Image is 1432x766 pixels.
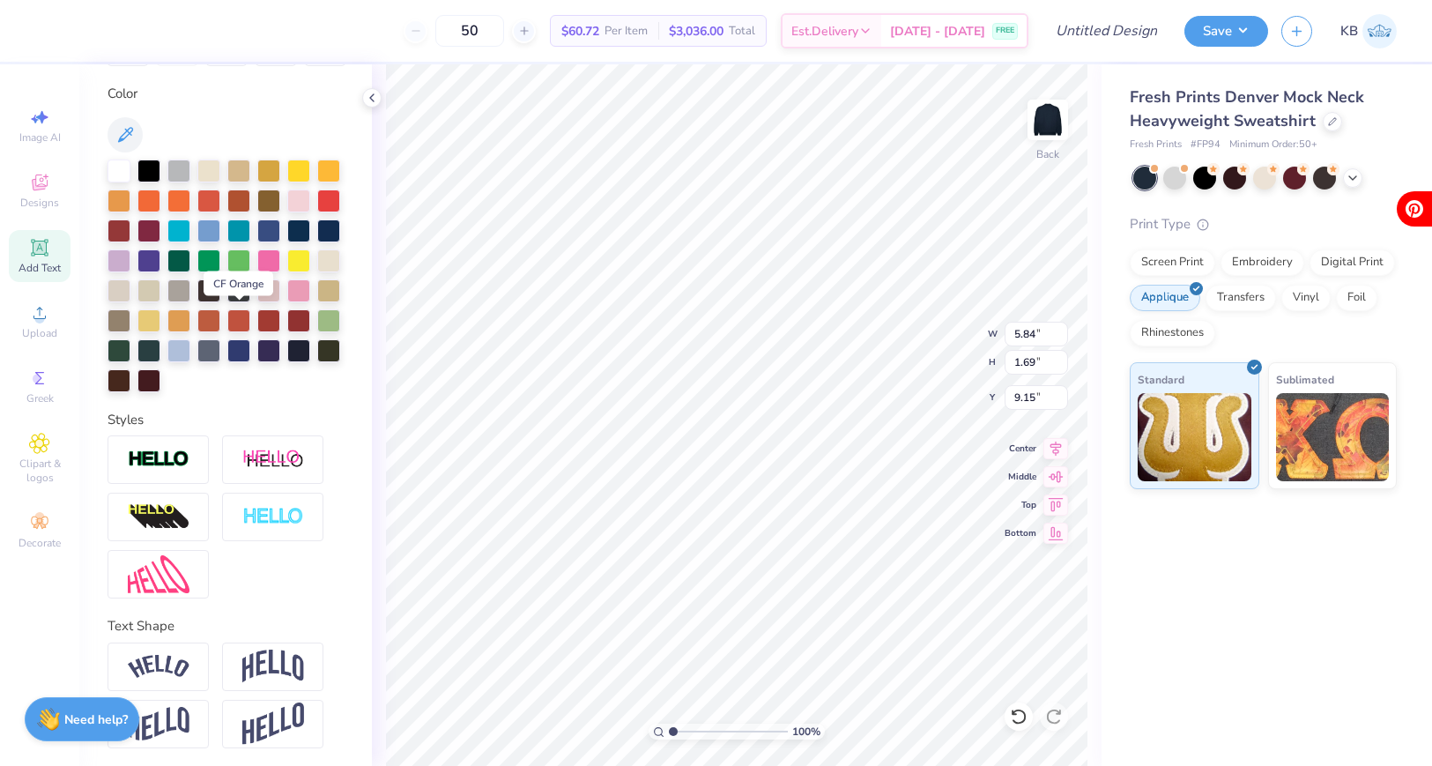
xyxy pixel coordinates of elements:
[19,536,61,550] span: Decorate
[242,507,304,527] img: Negative Space
[669,22,723,41] span: $3,036.00
[792,724,820,740] span: 100 %
[1042,13,1171,48] input: Untitled Design
[1336,285,1377,311] div: Foil
[1138,393,1251,481] img: Standard
[1005,442,1036,455] span: Center
[108,84,344,104] div: Color
[108,410,344,430] div: Styles
[729,22,755,41] span: Total
[1229,138,1317,152] span: Minimum Order: 50 +
[204,271,273,296] div: CF Orange
[1130,249,1215,276] div: Screen Print
[128,555,189,593] img: Free Distort
[1138,370,1184,389] span: Standard
[1276,370,1334,389] span: Sublimated
[1030,102,1065,138] img: Back
[1340,14,1397,48] a: KB
[1130,86,1364,131] span: Fresh Prints Denver Mock Neck Heavyweight Sweatshirt
[242,703,304,746] img: Rise
[22,326,57,340] span: Upload
[19,261,61,275] span: Add Text
[1206,285,1276,311] div: Transfers
[1221,249,1304,276] div: Embroidery
[242,650,304,683] img: Arch
[1184,16,1268,47] button: Save
[128,503,189,532] img: 3d Illusion
[1191,138,1221,152] span: # FP94
[128,655,189,679] img: Arc
[890,22,985,41] span: [DATE] - [DATE]
[1130,320,1215,346] div: Rhinestones
[1036,146,1059,162] div: Back
[9,457,70,485] span: Clipart & logos
[64,711,128,728] strong: Need help?
[1340,21,1358,41] span: KB
[1362,14,1397,48] img: Katie Binkowski
[20,196,59,210] span: Designs
[1310,249,1395,276] div: Digital Print
[1281,285,1331,311] div: Vinyl
[19,130,61,145] span: Image AI
[1005,499,1036,511] span: Top
[435,15,504,47] input: – –
[1276,393,1390,481] img: Sublimated
[1005,527,1036,539] span: Bottom
[561,22,599,41] span: $60.72
[1130,138,1182,152] span: Fresh Prints
[128,707,189,741] img: Flag
[26,391,54,405] span: Greek
[996,25,1014,37] span: FREE
[791,22,858,41] span: Est. Delivery
[108,616,344,636] div: Text Shape
[1130,285,1200,311] div: Applique
[1130,214,1397,234] div: Print Type
[128,450,189,470] img: Stroke
[1005,471,1036,483] span: Middle
[242,449,304,471] img: Shadow
[605,22,648,41] span: Per Item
